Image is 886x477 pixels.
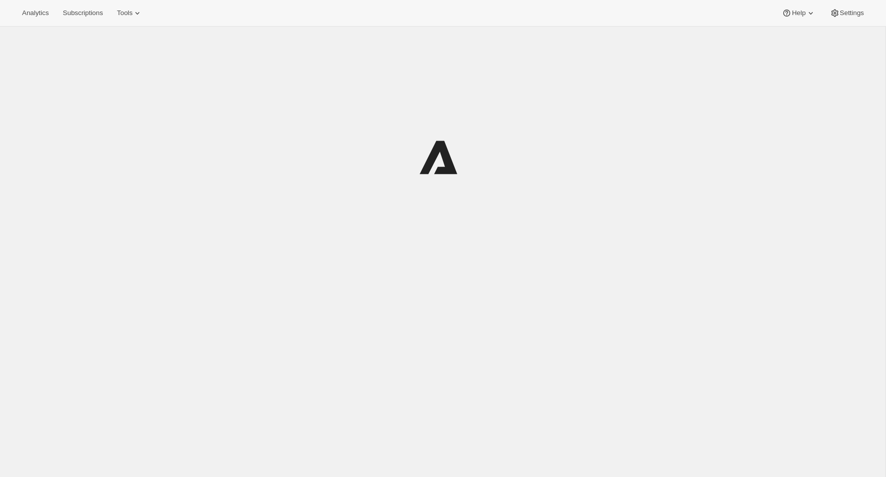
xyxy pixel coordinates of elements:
button: Settings [824,6,870,20]
span: Settings [840,9,864,17]
span: Analytics [22,9,49,17]
span: Tools [117,9,132,17]
span: Help [792,9,805,17]
button: Subscriptions [57,6,109,20]
span: Subscriptions [63,9,103,17]
button: Help [776,6,821,20]
button: Analytics [16,6,55,20]
button: Tools [111,6,148,20]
